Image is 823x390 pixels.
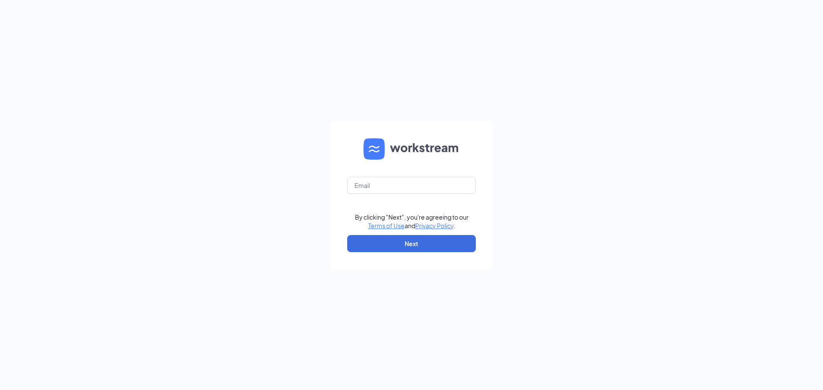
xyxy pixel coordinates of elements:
img: WS logo and Workstream text [363,138,460,160]
input: Email [347,177,476,194]
div: By clicking "Next", you're agreeing to our and . [355,213,469,230]
a: Privacy Policy [415,222,454,229]
a: Terms of Use [368,222,405,229]
button: Next [347,235,476,252]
